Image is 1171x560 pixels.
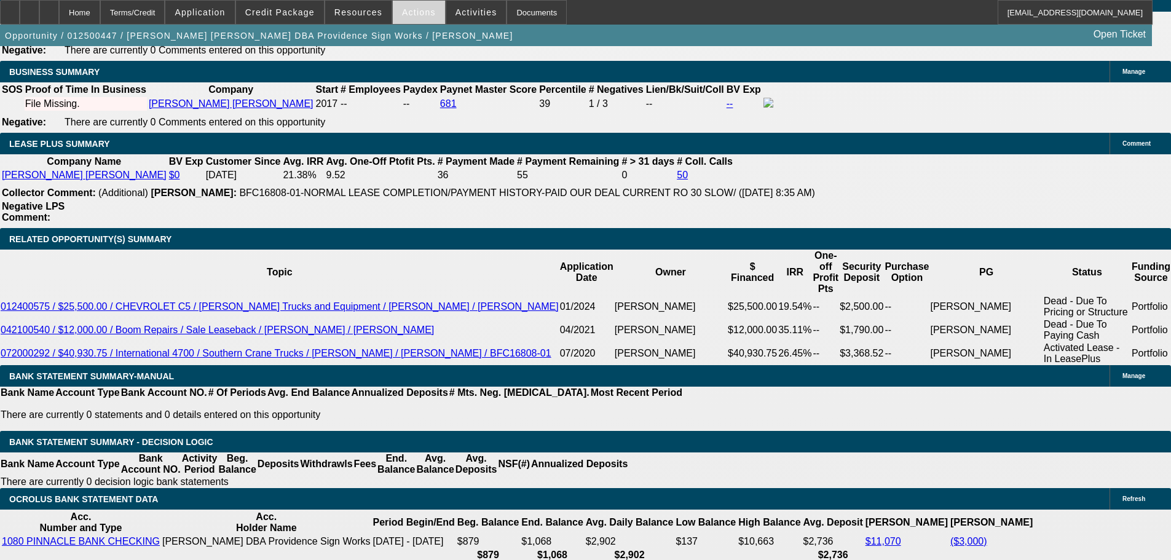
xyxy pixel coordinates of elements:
th: Fees [353,452,377,476]
th: Withdrawls [299,452,353,476]
th: Status [1043,250,1131,295]
a: [PERSON_NAME] [PERSON_NAME] [2,170,167,180]
td: [PERSON_NAME] [929,342,1043,365]
b: Paynet Master Score [440,84,537,95]
span: (Additional) [98,187,148,198]
span: Refresh [1122,495,1145,502]
a: [PERSON_NAME] [PERSON_NAME] [149,98,313,109]
th: Purchase Option [884,250,929,295]
span: BUSINESS SUMMARY [9,67,100,77]
a: 1080 PINNACLE BANK CHECKING [2,536,160,546]
span: Opportunity / 012500447 / [PERSON_NAME] [PERSON_NAME] DBA Providence Sign Works / [PERSON_NAME] [5,31,513,41]
b: Lien/Bk/Suit/Coll [646,84,724,95]
th: $ Financed [727,250,778,295]
span: -- [341,98,347,109]
a: -- [727,98,733,109]
th: Application Date [559,250,614,295]
b: BV Exp [169,156,203,167]
p: There are currently 0 statements and 0 details entered on this opportunity [1,409,682,420]
th: Avg. Deposits [455,452,498,476]
b: Avg. One-Off Ptofit Pts. [326,156,435,167]
td: 19.54% [778,295,812,318]
td: [PERSON_NAME] [929,318,1043,342]
td: 01/2024 [559,295,614,318]
td: -- [645,97,725,111]
th: Period Begin/End [372,511,455,534]
td: [PERSON_NAME] [614,318,727,342]
th: Avg. Balance [416,452,454,476]
td: 35.11% [778,318,812,342]
a: $0 [169,170,180,180]
b: Percentile [539,84,586,95]
td: 07/2020 [559,342,614,365]
span: Bank Statement Summary - Decision Logic [9,437,213,447]
th: End. Balance [377,452,416,476]
b: [PERSON_NAME]: [151,187,237,198]
b: Company Name [47,156,121,167]
th: IRR [778,250,812,295]
a: 042100540 / $12,000.00 / Boom Repairs / Sale Leaseback / [PERSON_NAME] / [PERSON_NAME] [1,325,434,335]
div: 39 [539,98,586,109]
span: BANK STATEMENT SUMMARY-MANUAL [9,371,174,381]
th: One-off Profit Pts [812,250,839,295]
a: 50 [677,170,688,180]
span: Activities [455,7,497,17]
td: Portfolio [1131,295,1171,318]
button: Activities [446,1,507,24]
th: Security Deposit [839,250,884,295]
button: Actions [393,1,445,24]
th: Avg. End Balance [267,387,351,399]
td: [DATE] [205,169,282,181]
th: Bank Account NO. [120,387,208,399]
th: Beg. Balance [218,452,256,476]
th: # Of Periods [208,387,267,399]
td: 36 [437,169,515,181]
th: Beg. Balance [457,511,519,534]
td: $25,500.00 [727,295,778,318]
td: [DATE] - [DATE] [372,535,455,548]
td: [PERSON_NAME] [929,295,1043,318]
span: Comment [1122,140,1151,147]
td: -- [812,295,839,318]
b: Start [316,84,338,95]
td: $2,736 [803,535,864,548]
td: -- [812,318,839,342]
td: $1,068 [521,535,583,548]
td: $2,500.00 [839,295,884,318]
a: Open Ticket [1089,24,1151,45]
b: Paydex [403,84,438,95]
td: Portfolio [1131,342,1171,365]
span: Manage [1122,373,1145,379]
th: PG [929,250,1043,295]
span: Manage [1122,68,1145,75]
a: 072000292 / $40,930.75 / International 4700 / Southern Crane Trucks / [PERSON_NAME] / [PERSON_NAM... [1,348,551,358]
span: RELATED OPPORTUNITY(S) SUMMARY [9,234,172,244]
a: ($3,000) [950,536,987,546]
a: 681 [440,98,457,109]
td: Activated Lease - In LeasePlus [1043,342,1131,365]
button: Credit Package [236,1,324,24]
b: Negative LPS Comment: [2,201,65,223]
span: OCROLUS BANK STATEMENT DATA [9,494,158,504]
a: 012400575 / $25,500.00 / CHEVROLET C5 / [PERSON_NAME] Trucks and Equipment / [PERSON_NAME] / [PER... [1,301,559,312]
b: BV Exp [727,84,761,95]
th: End. Balance [521,511,583,534]
th: Account Type [55,387,120,399]
th: SOS [1,84,23,96]
td: $1,790.00 [839,318,884,342]
td: -- [884,295,929,318]
span: Credit Package [245,7,315,17]
span: BFC16808-01-NORMAL LEASE COMPLETION/PAYMENT HISTORY-PAID OUR DEAL CURRENT RO 30 SLOW/ ([DATE] 8:3... [239,187,815,198]
th: Avg. Deposit [803,511,864,534]
button: Application [165,1,234,24]
th: Acc. Number and Type [1,511,160,534]
span: Actions [402,7,436,17]
td: [PERSON_NAME] [614,342,727,365]
th: Account Type [55,452,120,476]
span: There are currently 0 Comments entered on this opportunity [65,117,325,127]
th: High Balance [738,511,801,534]
td: Portfolio [1131,318,1171,342]
th: Most Recent Period [590,387,683,399]
td: $3,368.52 [839,342,884,365]
b: Negative: [2,117,46,127]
